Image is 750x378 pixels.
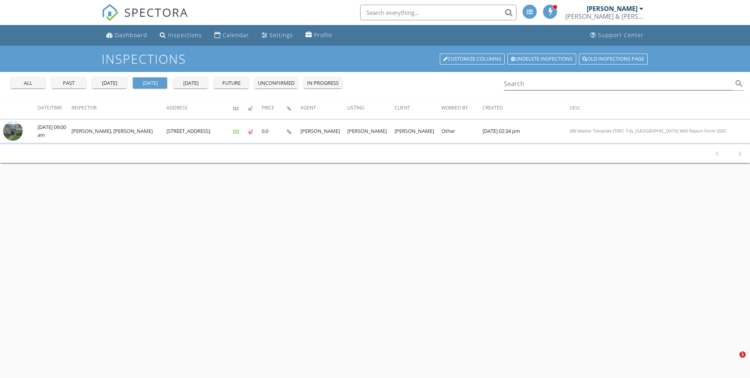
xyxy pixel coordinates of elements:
div: [DATE] [177,79,205,87]
button: unconfirmed [255,77,298,88]
th: Worked By: Not sorted. [441,97,482,119]
span: Agent [300,104,316,111]
input: Search everything... [360,5,516,20]
button: in progress [304,77,342,88]
span: Desc [570,105,580,111]
div: [DATE] [95,79,123,87]
h1: Inspections [102,52,648,66]
a: Dashboard [103,28,150,43]
a: Undelete inspections [507,54,576,64]
iframe: Intercom live chat [723,351,742,370]
img: 9302658%2Fcover_photos%2FQK5fyZO91EL0ga7XumNl%2Fsmall.jpg [3,121,23,141]
td: [PERSON_NAME] [347,119,394,143]
a: Customize Columns [440,54,505,64]
th: Published: Not sorted. [248,97,262,119]
th: Date/Time: Not sorted. [37,97,71,119]
div: Calendar [223,31,249,39]
button: future [214,77,248,88]
button: all [11,77,45,88]
div: Dashboard [115,31,147,39]
a: Profile [302,28,336,43]
div: Profile [314,31,332,39]
span: Worked By [441,104,468,111]
th: Address: Not sorted. [166,97,234,119]
div: Inspections [168,31,202,39]
td: Other [441,119,482,143]
div: [DATE] [136,79,164,87]
div: all [14,79,42,87]
span: Address [166,104,187,111]
div: Settings [270,31,293,39]
button: [DATE] [173,77,208,88]
button: past [52,77,86,88]
span: BBI Master Template (TREC 7-6), [GEOGRAPHIC_DATA] WDI Report Form 2020 [570,128,726,134]
th: Price: Not sorted. [262,97,287,119]
a: SPECTORA [102,11,188,27]
div: in progress [307,79,339,87]
td: [PERSON_NAME] [395,119,441,143]
th: Listing: Not sorted. [347,97,394,119]
i: search [734,79,744,88]
th: Inspector: Not sorted. [71,97,166,119]
th: Client: Not sorted. [395,97,441,119]
a: Calendar [211,28,252,43]
a: Inspections [157,28,205,43]
th: Created: Not sorted. [482,97,570,119]
span: 1 [739,351,746,358]
a: Support Center [587,28,647,43]
img: The Best Home Inspection Software - Spectora [102,4,119,21]
td: [STREET_ADDRESS] [166,119,234,143]
span: Date/Time [37,104,62,111]
div: future [217,79,245,87]
div: unconfirmed [258,79,295,87]
div: Bryan & Bryan Inspections [565,13,643,20]
th: Paid: Not sorted. [233,97,248,119]
input: Search [504,77,733,90]
th: Agent: Not sorted. [300,97,347,119]
span: Client [395,104,410,111]
a: Settings [259,28,296,43]
div: past [55,79,83,87]
span: Inspector [71,104,96,111]
th: Desc: Not sorted. [570,97,750,119]
td: 0.0 [262,119,287,143]
td: [PERSON_NAME], [PERSON_NAME] [71,119,166,143]
td: [DATE] 09:00 am [37,119,71,143]
th: Inspection Details: Not sorted. [287,97,300,119]
a: Old inspections page [579,54,648,64]
td: [PERSON_NAME] [300,119,347,143]
div: Support Center [598,31,644,39]
button: [DATE] [133,77,167,88]
button: [DATE] [92,77,127,88]
span: Listing [347,104,364,111]
div: [PERSON_NAME] [587,5,637,13]
span: Created [482,104,503,111]
span: SPECTORA [124,4,188,20]
span: Price [262,104,274,111]
td: [DATE] 02:34 pm [482,119,570,143]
